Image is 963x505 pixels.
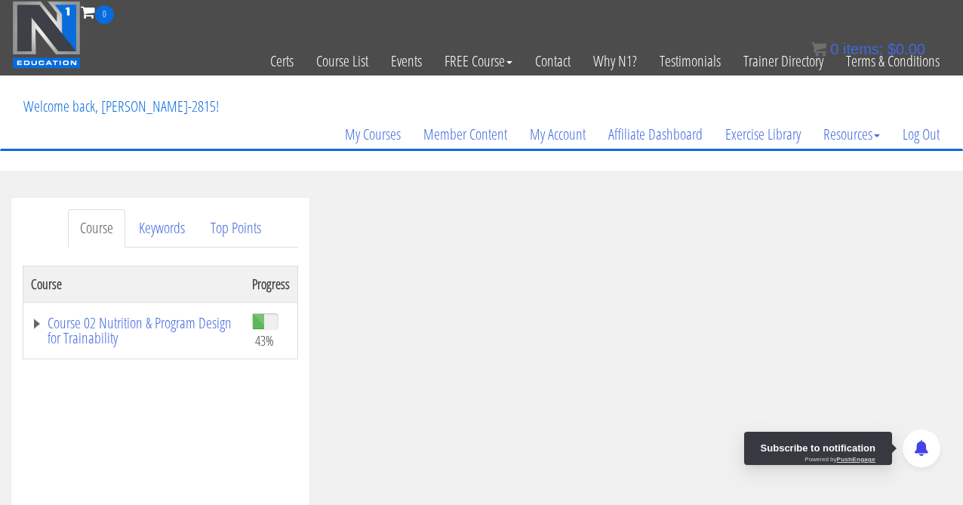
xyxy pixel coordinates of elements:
[518,98,597,171] a: My Account
[732,24,835,98] a: Trainer Directory
[380,24,433,98] a: Events
[127,209,197,248] a: Keywords
[761,441,875,456] div: Subscribe to notification
[524,24,582,98] a: Contact
[245,266,298,302] th: Progress
[12,1,81,69] img: n1-education
[835,24,951,98] a: Terms & Conditions
[805,456,875,463] div: Powered by
[81,2,114,22] a: 0
[582,24,648,98] a: Why N1?
[888,41,925,57] bdi: 0.00
[811,41,925,57] a: 0 items: $0.00
[68,209,125,248] a: Course
[597,98,714,171] a: Affiliate Dashboard
[412,98,518,171] a: Member Content
[198,209,273,248] a: Top Points
[891,98,951,171] a: Log Out
[255,332,274,349] span: 43%
[648,24,732,98] a: Testimonials
[812,98,891,171] a: Resources
[830,41,838,57] span: 0
[714,98,812,171] a: Exercise Library
[31,316,237,346] a: Course 02 Nutrition & Program Design for Trainability
[837,456,875,463] strong: PushEngage
[433,24,524,98] a: FREE Course
[811,42,826,57] img: icon11.png
[888,41,896,57] span: $
[12,76,230,137] p: Welcome back, [PERSON_NAME]-2815!
[95,5,114,24] span: 0
[23,266,245,302] th: Course
[259,24,305,98] a: Certs
[305,24,380,98] a: Course List
[843,41,883,57] span: items:
[334,98,412,171] a: My Courses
